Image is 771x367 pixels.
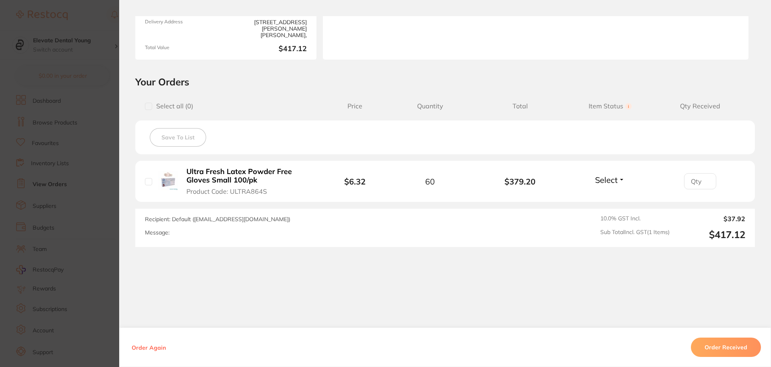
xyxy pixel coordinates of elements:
span: [STREET_ADDRESS][PERSON_NAME][PERSON_NAME], [229,19,307,38]
span: Quantity [385,102,475,110]
span: 60 [425,177,435,186]
span: Select [595,175,618,185]
button: Ultra Fresh Latex Powder Free Gloves Small 100/pk Product Code: ULTRA864S [184,167,313,195]
span: Recipient: Default ( [EMAIL_ADDRESS][DOMAIN_NAME] ) [145,216,290,223]
img: Ultra Fresh Latex Powder Free Gloves Small 100/pk [158,171,178,191]
span: Total Value [145,45,223,53]
button: Order Again [129,344,168,351]
span: Total [475,102,565,110]
b: $417.12 [229,45,307,53]
span: Product Code: ULTRA864S [186,188,267,195]
input: Qty [684,173,716,189]
b: $379.20 [475,177,565,186]
button: Select [593,175,627,185]
b: Ultra Fresh Latex Powder Free Gloves Small 100/pk [186,168,311,184]
b: $6.32 [344,176,366,187]
span: Sub Total Incl. GST ( 1 Items) [600,229,670,241]
span: Item Status [565,102,655,110]
button: Save To List [150,128,206,147]
output: $417.12 [676,229,745,241]
button: Order Received [691,338,761,357]
h2: Your Orders [135,76,755,88]
span: Price [325,102,385,110]
span: Select all ( 0 ) [152,102,193,110]
span: 10.0 % GST Incl. [600,215,670,222]
label: Message: [145,229,169,236]
span: Qty Received [655,102,745,110]
output: $37.92 [676,215,745,222]
span: Delivery Address [145,19,223,38]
